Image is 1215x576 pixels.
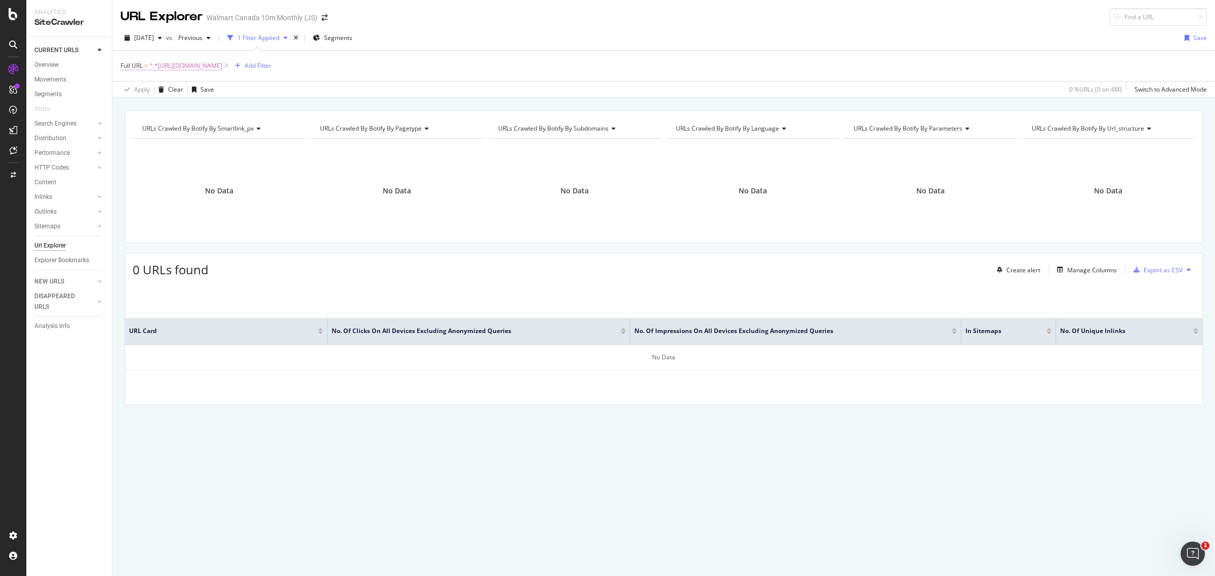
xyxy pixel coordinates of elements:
span: Segments [324,33,352,42]
span: vs [166,33,174,42]
button: Manage Columns [1053,264,1117,276]
button: 1 Filter Applied [223,30,292,46]
div: Switch to Advanced Mode [1135,85,1207,94]
div: 1 Filter Applied [237,33,279,42]
div: Create alert [1006,266,1040,274]
div: Walmart Canada 10m Monthly (JS) [207,13,317,23]
div: Add Filter [245,61,271,70]
a: CURRENT URLS [34,45,95,56]
a: Url Explorer [34,240,105,251]
h4: URLs Crawled By Botify By pagetype [318,120,474,137]
div: Segments [34,89,62,100]
h4: URLs Crawled By Botify By smartlink_px [140,120,296,137]
span: Previous [174,33,202,42]
span: In Sitemaps [965,326,1031,336]
button: Previous [174,30,215,46]
div: Content [34,177,56,188]
a: Performance [34,148,95,158]
span: URLs Crawled By Botify By pagetype [320,124,422,133]
span: = [144,61,148,70]
span: URL Card [129,326,315,336]
div: Movements [34,74,66,85]
a: NEW URLS [34,276,95,287]
button: Clear [154,81,183,98]
span: No. of Impressions On All Devices excluding anonymized queries [634,326,937,336]
div: Inlinks [34,192,52,202]
div: Apply [134,85,150,94]
div: Performance [34,148,70,158]
iframe: Intercom live chat [1181,542,1205,566]
a: Outlinks [34,207,95,217]
a: Analysis Info [34,321,105,332]
span: No Data [560,186,589,196]
div: URL Explorer [120,8,202,25]
a: Distribution [34,133,95,144]
h4: URLs Crawled By Botify By url_structure [1030,120,1186,137]
button: Save [1181,30,1207,46]
a: Search Engines [34,118,95,129]
span: URLs Crawled By Botify By parameters [854,124,962,133]
div: Distribution [34,133,66,144]
span: URLs Crawled By Botify By language [676,124,779,133]
div: 0 % URLs ( 0 on 4M ) [1069,85,1122,94]
a: Segments [34,89,105,100]
div: NEW URLS [34,276,64,287]
button: Apply [120,81,150,98]
span: No Data [916,186,945,196]
span: URLs Crawled By Botify By subdomains [498,124,609,133]
a: Movements [34,74,105,85]
span: No Data [205,186,233,196]
button: Create alert [993,262,1040,278]
span: URLs Crawled By Botify By smartlink_px [142,124,254,133]
div: Clear [168,85,183,94]
div: arrow-right-arrow-left [321,14,328,21]
a: Inlinks [34,192,95,202]
div: Search Engines [34,118,76,129]
div: Sitemaps [34,221,60,232]
span: No Data [1094,186,1122,196]
button: Segments [309,30,356,46]
span: 0 URLs found [133,261,209,278]
a: DISAPPEARED URLS [34,291,95,312]
h4: URLs Crawled By Botify By subdomains [496,120,652,137]
div: Visits [34,104,50,114]
button: [DATE] [120,30,166,46]
div: Save [200,85,214,94]
button: Add Filter [231,60,271,72]
a: Explorer Bookmarks [34,255,105,266]
button: Switch to Advanced Mode [1130,81,1207,98]
a: HTTP Codes [34,162,95,173]
span: ^.*[URL][DOMAIN_NAME] [149,59,222,73]
div: Explorer Bookmarks [34,255,89,266]
span: 1 [1201,542,1209,550]
h4: URLs Crawled By Botify By language [674,120,830,137]
span: No Data [383,186,411,196]
span: 2025 Aug. 22nd [134,33,154,42]
a: Overview [34,60,105,70]
a: Sitemaps [34,221,95,232]
div: times [292,33,300,43]
span: Full URL [120,61,143,70]
div: No Data [125,345,1202,371]
div: Manage Columns [1067,266,1117,274]
a: Visits [34,104,60,114]
div: Analysis Info [34,321,70,332]
span: No. of Clicks On All Devices excluding anonymized queries [332,326,605,336]
span: No Data [739,186,767,196]
button: Save [188,81,214,98]
a: Content [34,177,105,188]
h4: URLs Crawled By Botify By parameters [852,120,1007,137]
div: Save [1193,33,1207,42]
div: Outlinks [34,207,57,217]
div: DISAPPEARED URLS [34,291,86,312]
div: Overview [34,60,59,70]
span: No. of Unique Inlinks [1060,326,1178,336]
div: SiteCrawler [34,17,104,28]
div: Url Explorer [34,240,66,251]
div: CURRENT URLS [34,45,78,56]
input: Find a URL [1110,8,1207,26]
div: Export as CSV [1144,266,1183,274]
span: URLs Crawled By Botify By url_structure [1032,124,1144,133]
button: Export as CSV [1129,262,1183,278]
div: Analytics [34,8,104,17]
